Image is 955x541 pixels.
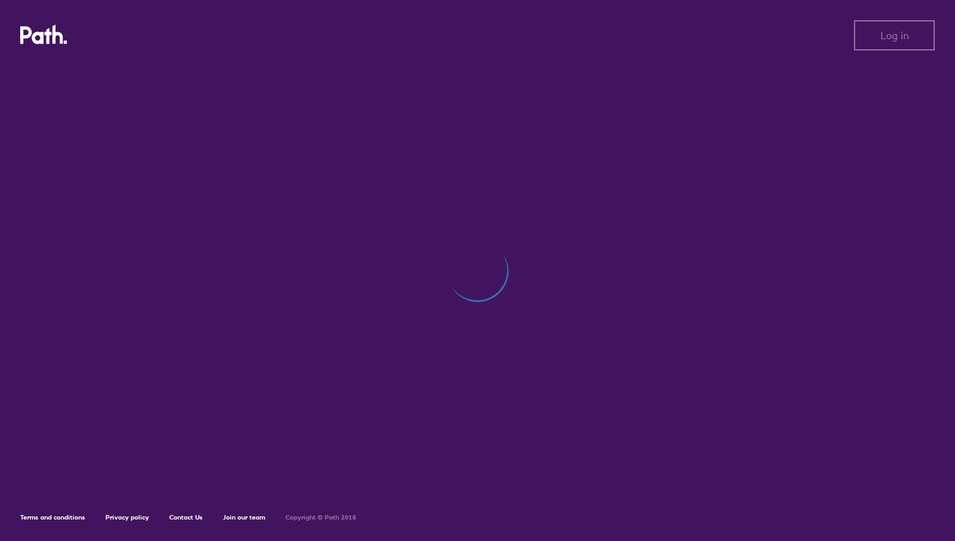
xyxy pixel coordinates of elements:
[20,513,85,521] a: Terms and conditions
[880,30,909,41] span: Log in
[854,20,935,51] button: Log in
[285,514,356,521] h6: Copyright © Path 2018
[223,513,265,521] a: Join our team
[169,513,203,521] a: Contact Us
[105,513,149,521] a: Privacy policy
